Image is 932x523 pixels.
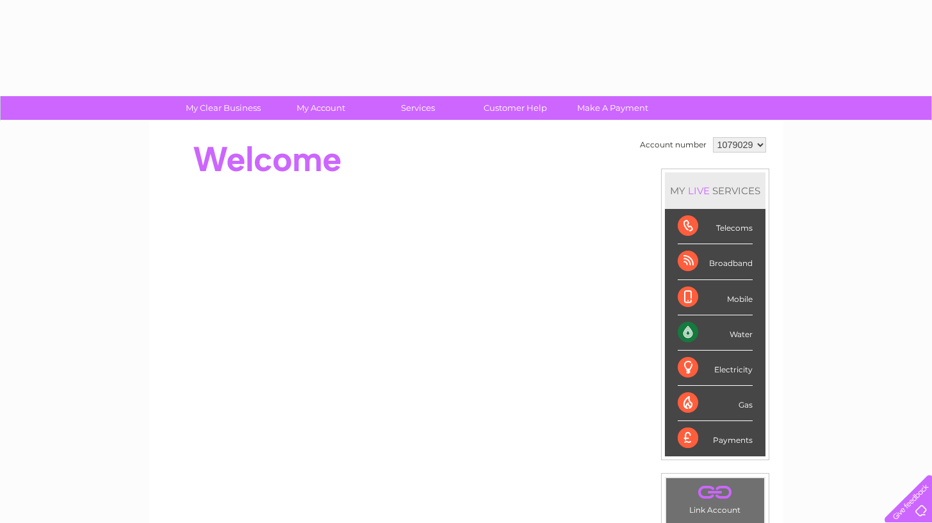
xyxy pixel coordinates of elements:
[678,280,753,315] div: Mobile
[170,96,276,120] a: My Clear Business
[669,481,761,504] a: .
[678,386,753,421] div: Gas
[678,209,753,244] div: Telecoms
[678,421,753,456] div: Payments
[365,96,471,120] a: Services
[678,244,753,279] div: Broadband
[560,96,666,120] a: Make A Payment
[685,185,712,197] div: LIVE
[268,96,373,120] a: My Account
[637,134,710,156] td: Account number
[678,315,753,351] div: Water
[666,477,765,518] td: Link Account
[462,96,568,120] a: Customer Help
[678,351,753,386] div: Electricity
[665,172,765,209] div: MY SERVICES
